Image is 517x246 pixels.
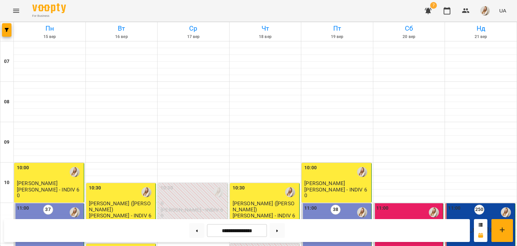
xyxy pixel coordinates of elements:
p: 0 [161,201,226,206]
p: [PERSON_NAME] - INDIV 60 [161,207,226,219]
img: Voopty Logo [32,3,66,13]
h6: 07 [4,58,9,65]
label: 10:30 [89,184,101,192]
p: [PERSON_NAME] - INDIV 60 [233,213,298,224]
h6: 10 [4,179,9,186]
h6: 09 [4,139,9,146]
h6: 15 вер [15,34,84,40]
label: 37 [43,205,53,215]
img: Адамович Вікторія [429,207,439,217]
img: Адамович Вікторія [70,207,80,217]
button: UA [496,4,509,17]
p: [PERSON_NAME] - INDIV 60 [17,187,82,199]
h6: 20 вер [374,34,444,40]
span: [PERSON_NAME] ([PERSON_NAME]) [89,200,151,212]
h6: 19 вер [302,34,372,40]
span: [PERSON_NAME] [304,180,345,186]
label: 10:00 [304,164,317,172]
h6: 17 вер [159,34,228,40]
h6: Чт [231,23,300,34]
h6: Сб [374,23,444,34]
h6: 08 [4,98,9,106]
label: 38 [331,205,341,215]
h6: Вт [87,23,157,34]
img: Адамович Вікторія [70,167,80,177]
label: 11:00 [17,205,29,212]
label: 10:00 [17,164,29,172]
p: [PERSON_NAME] - INDIV 60 [89,213,154,224]
h6: Пн [15,23,84,34]
h6: Ср [159,23,228,34]
label: 11:00 [304,205,317,212]
span: [PERSON_NAME] [17,180,58,186]
p: [PERSON_NAME] - INDIV 60 [304,187,370,199]
img: Адамович Вікторія [357,207,367,217]
img: Адамович Вікторія [357,167,367,177]
img: Адамович Вікторія [141,187,151,197]
h6: 16 вер [87,34,157,40]
label: 11:00 [448,205,460,212]
h6: 21 вер [446,34,516,40]
img: db46d55e6fdf8c79d257263fe8ff9f52.jpeg [480,6,490,15]
label: 10:30 [161,184,173,192]
img: Адамович Вікторія [501,207,511,217]
span: 7 [430,2,437,9]
h6: 18 вер [231,34,300,40]
h6: Пт [302,23,372,34]
span: UA [499,7,506,14]
label: 10:30 [233,184,245,192]
span: For Business [32,14,66,18]
button: Menu [8,3,24,19]
img: Адамович Вікторія [285,187,295,197]
img: Адамович Вікторія [213,187,223,197]
label: 11:00 [376,205,389,212]
span: [PERSON_NAME] ([PERSON_NAME]) [233,200,295,212]
label: 250 [474,205,484,215]
h6: Нд [446,23,516,34]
